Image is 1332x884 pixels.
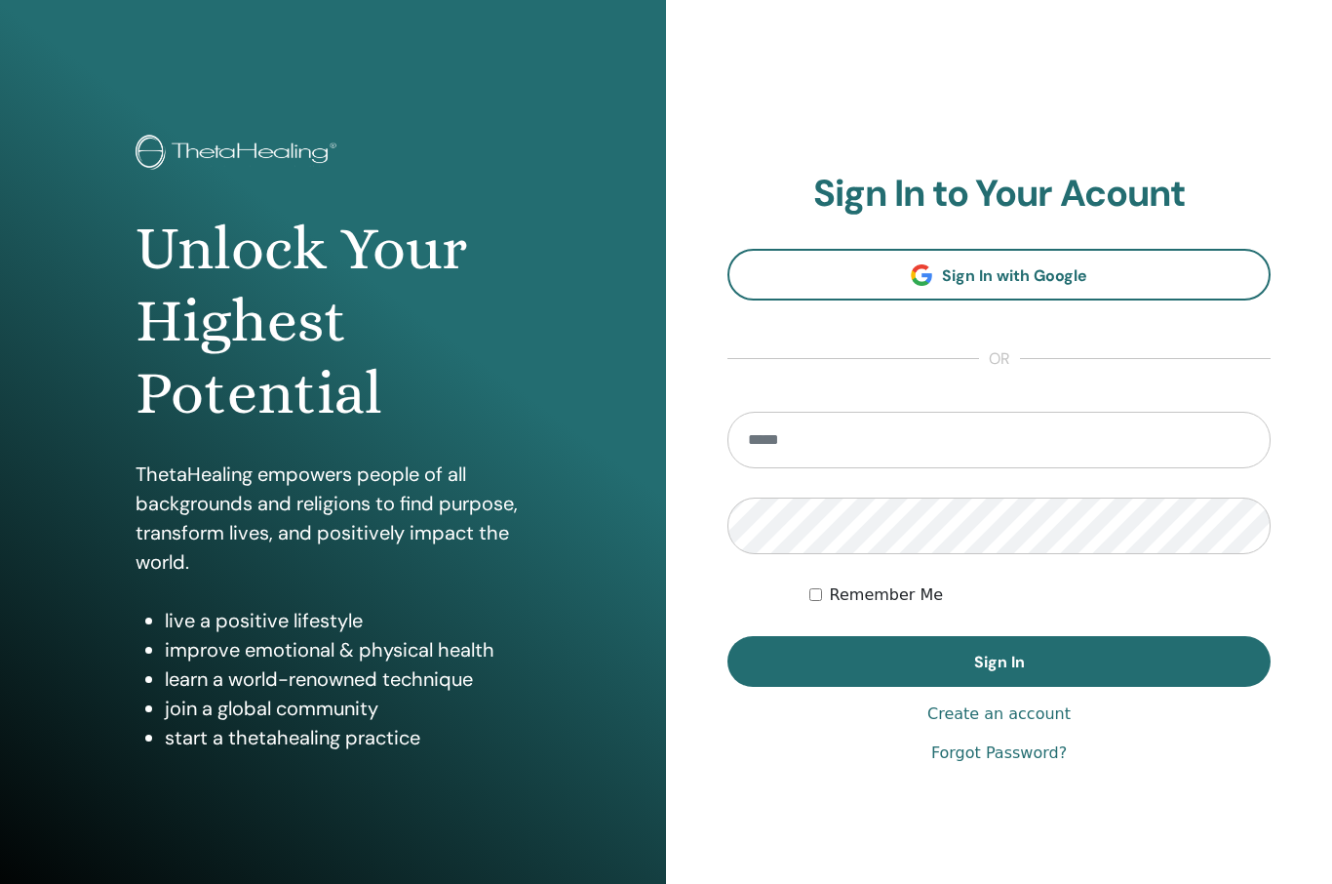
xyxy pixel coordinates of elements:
li: learn a world-renowned technique [165,664,530,694]
span: Sign In [974,652,1025,672]
li: start a thetahealing practice [165,723,530,752]
span: or [979,347,1020,371]
li: live a positive lifestyle [165,606,530,635]
p: ThetaHealing empowers people of all backgrounds and religions to find purpose, transform lives, a... [136,460,530,577]
li: improve emotional & physical health [165,635,530,664]
div: Keep me authenticated indefinitely or until I manually logout [809,583,1271,607]
li: join a global community [165,694,530,723]
a: Forgot Password? [931,742,1067,765]
h1: Unlock Your Highest Potential [136,213,530,430]
label: Remember Me [830,583,944,607]
a: Sign In with Google [727,249,1271,301]
a: Create an account [927,703,1071,726]
span: Sign In with Google [942,265,1087,286]
h2: Sign In to Your Acount [727,172,1271,217]
button: Sign In [727,636,1271,687]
